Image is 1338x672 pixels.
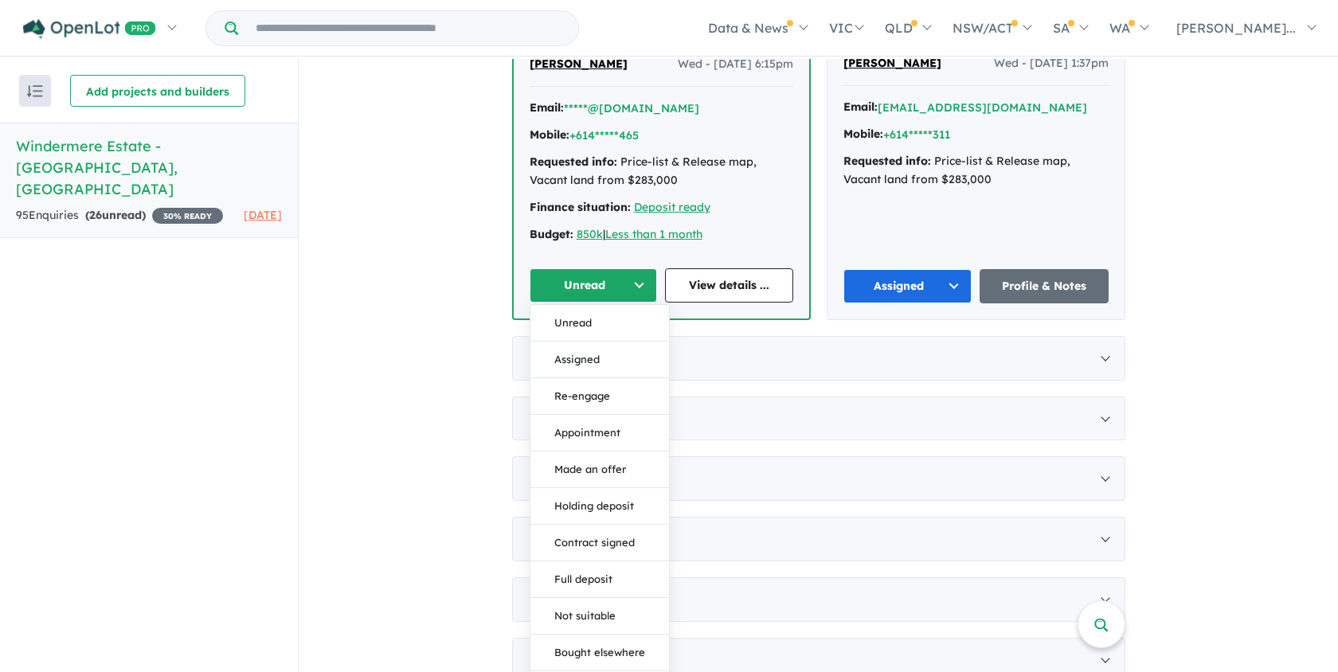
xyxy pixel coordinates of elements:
button: Appointment [530,415,669,451]
h5: Windermere Estate - [GEOGRAPHIC_DATA] , [GEOGRAPHIC_DATA] [16,135,282,200]
img: Openlot PRO Logo White [23,19,156,39]
span: [PERSON_NAME] [843,56,941,70]
button: Re-engage [530,378,669,415]
button: Not suitable [530,598,669,635]
div: [DATE] [512,336,1125,381]
strong: Mobile: [530,127,569,142]
button: Unread [530,268,658,303]
strong: Finance situation: [530,200,631,214]
a: Profile & Notes [980,269,1109,303]
button: Full deposit [530,561,669,598]
div: [DATE] [512,517,1125,561]
div: 95 Enquir ies [16,206,223,225]
button: Unread [530,305,669,342]
strong: Email: [530,100,564,115]
strong: Requested info: [843,154,931,168]
div: Price-list & Release map, Vacant land from $283,000 [843,152,1109,190]
a: 850k [577,227,603,241]
span: [DATE] [244,208,282,222]
button: [EMAIL_ADDRESS][DOMAIN_NAME] [878,100,1087,116]
button: Assigned [530,342,669,378]
a: [PERSON_NAME] [843,54,941,73]
div: [DATE] [512,456,1125,501]
span: [PERSON_NAME]... [1176,20,1296,36]
span: 26 [89,208,102,222]
div: | [530,225,793,244]
button: Add projects and builders [70,75,245,107]
a: Less than 1 month [605,227,702,241]
button: Assigned [843,269,972,303]
button: Bought elsewhere [530,635,669,671]
a: [PERSON_NAME] [530,55,628,74]
button: Contract signed [530,525,669,561]
a: View details ... [665,268,793,303]
strong: Budget: [530,227,573,241]
span: [PERSON_NAME] [530,57,628,71]
strong: Email: [843,100,878,114]
div: Price-list & Release map, Vacant land from $283,000 [530,153,793,191]
strong: Requested info: [530,154,617,169]
strong: ( unread) [85,208,146,222]
span: Wed - [DATE] 6:15pm [678,55,793,74]
button: Holding deposit [530,488,669,525]
div: [DATE] [512,577,1125,622]
a: Deposit ready [634,200,710,214]
button: Made an offer [530,451,669,488]
span: 30 % READY [152,208,223,224]
div: [DATE] [512,397,1125,441]
span: Wed - [DATE] 1:37pm [994,54,1109,73]
strong: Mobile: [843,127,883,141]
img: sort.svg [27,85,43,97]
input: Try estate name, suburb, builder or developer [241,11,575,45]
